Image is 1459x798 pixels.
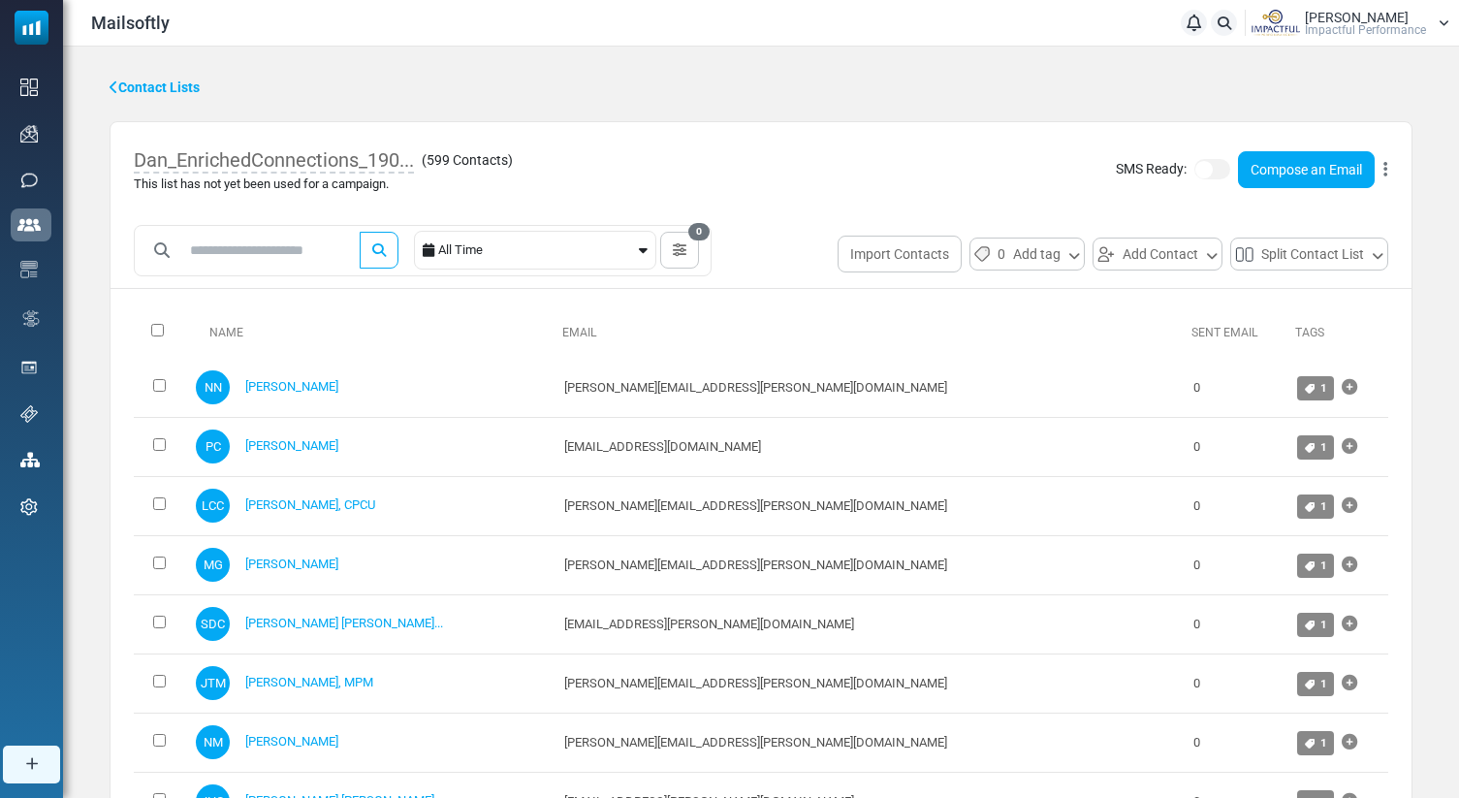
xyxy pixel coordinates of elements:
img: settings-icon.svg [20,498,38,516]
a: [PERSON_NAME] [245,734,338,749]
img: mailsoftly_icon_blue_white.svg [15,11,48,45]
a: User Logo [PERSON_NAME] Impactful Performance [1252,9,1449,38]
span: NN [196,370,230,404]
div: All Time [438,232,635,269]
a: 1 [1297,376,1334,400]
a: Sent Email [1191,326,1258,339]
td: [PERSON_NAME][EMAIL_ADDRESS][PERSON_NAME][DOMAIN_NAME] [555,654,1183,713]
a: 1 [1297,435,1334,460]
td: 0 [1184,359,1288,418]
a: 1 [1297,613,1334,637]
span: ( ) [422,150,513,171]
button: 0Add tag [969,238,1085,271]
img: User Logo [1252,9,1300,38]
span: 0 [998,242,1005,266]
td: [PERSON_NAME][EMAIL_ADDRESS][PERSON_NAME][DOMAIN_NAME] [555,476,1183,535]
a: [PERSON_NAME] [PERSON_NAME]... [245,616,443,630]
a: 1 [1297,495,1334,519]
span: NM [196,725,230,759]
span: SDC [196,607,230,641]
button: 0 [660,232,699,269]
a: [PERSON_NAME] [245,379,338,394]
a: [PERSON_NAME], CPCU [245,497,375,512]
a: Compose an Email [1238,151,1375,188]
span: JTM [196,666,230,700]
a: Add Tag [1342,605,1357,644]
a: Add Tag [1342,428,1357,466]
button: Add Contact [1093,238,1222,271]
img: support-icon.svg [20,405,38,423]
a: Add Tag [1342,487,1357,526]
span: PC [196,430,230,463]
td: [EMAIL_ADDRESS][PERSON_NAME][DOMAIN_NAME] [555,594,1183,654]
span: Impactful Performance [1305,24,1426,36]
td: 0 [1184,713,1288,772]
a: [PERSON_NAME] [245,438,338,453]
span: 0 [688,223,710,240]
span: LCC [196,489,230,523]
img: workflow.svg [20,307,42,330]
span: 599 Contacts [427,152,508,168]
img: sms-icon.png [20,172,38,189]
a: Add Tag [1342,664,1357,703]
img: campaigns-icon.png [20,125,38,143]
td: 0 [1184,535,1288,594]
span: Dan_EnrichedConnections_190... [134,148,414,174]
img: email-templates-icon.svg [20,261,38,278]
td: 0 [1184,654,1288,713]
a: Email [562,326,597,339]
a: Contact Lists [110,78,200,98]
a: Add Tag [1342,546,1357,585]
span: Mailsoftly [91,10,170,36]
td: [PERSON_NAME][EMAIL_ADDRESS][PERSON_NAME][DOMAIN_NAME] [555,535,1183,594]
a: Tags [1295,326,1324,339]
button: Split Contact List [1230,238,1388,271]
a: 1 [1297,554,1334,578]
span: 1 [1320,677,1327,690]
span: 1 [1320,440,1327,454]
span: 1 [1320,381,1327,395]
td: 0 [1184,476,1288,535]
span: MG [196,548,230,582]
td: [EMAIL_ADDRESS][DOMAIN_NAME] [555,417,1183,476]
img: dashboard-icon.svg [20,79,38,96]
td: [PERSON_NAME][EMAIL_ADDRESS][PERSON_NAME][DOMAIN_NAME] [555,359,1183,418]
a: 1 [1297,672,1334,696]
a: 1 [1297,731,1334,755]
span: [PERSON_NAME] [1305,11,1409,24]
div: SMS Ready: [1116,151,1388,188]
td: 0 [1184,594,1288,654]
img: contacts-icon-active.svg [17,218,41,232]
button: Import Contacts [838,236,962,272]
a: [PERSON_NAME], MPM [245,675,373,689]
a: Add Tag [1342,723,1357,762]
span: 1 [1320,618,1327,631]
div: This list has not yet been used for a campaign. [134,175,513,194]
a: Add Tag [1342,368,1357,407]
span: 1 [1320,559,1327,572]
a: Name [194,326,243,339]
span: 1 [1320,499,1327,513]
a: [PERSON_NAME] [245,557,338,571]
span: 1 [1320,736,1327,750]
td: 0 [1184,417,1288,476]
img: landing_pages.svg [20,359,38,376]
td: [PERSON_NAME][EMAIL_ADDRESS][PERSON_NAME][DOMAIN_NAME] [555,713,1183,772]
